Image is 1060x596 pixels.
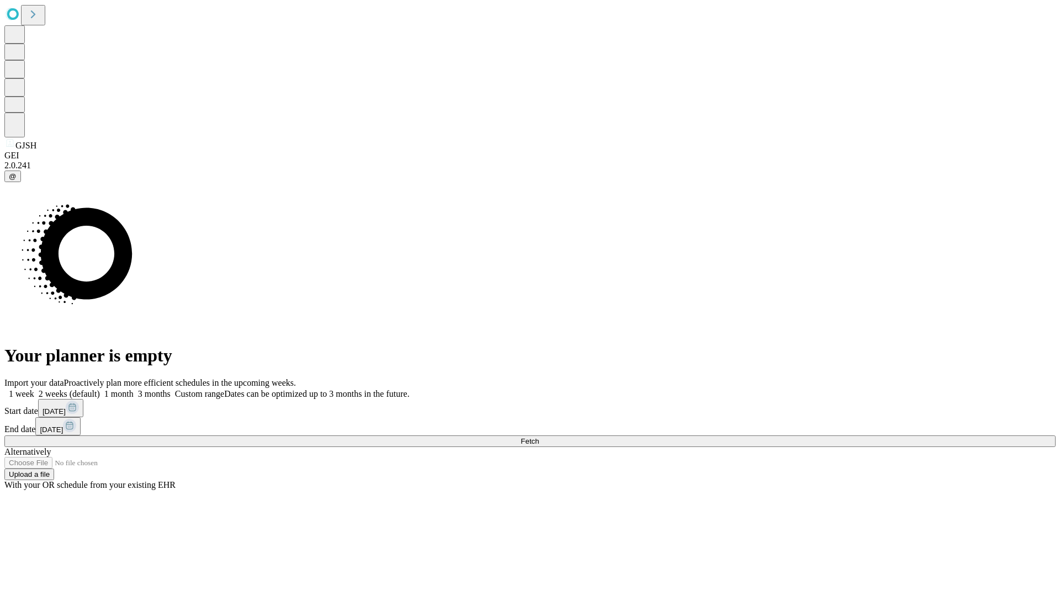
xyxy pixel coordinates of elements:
span: Fetch [521,437,539,445]
div: Start date [4,399,1056,417]
span: Custom range [175,389,224,398]
button: [DATE] [35,417,81,435]
span: Proactively plan more efficient schedules in the upcoming weeks. [64,378,296,387]
span: Dates can be optimized up to 3 months in the future. [224,389,409,398]
div: End date [4,417,1056,435]
button: [DATE] [38,399,83,417]
span: [DATE] [43,407,66,416]
button: Upload a file [4,469,54,480]
button: Fetch [4,435,1056,447]
span: Import your data [4,378,64,387]
h1: Your planner is empty [4,345,1056,366]
div: GEI [4,151,1056,161]
span: 1 week [9,389,34,398]
button: @ [4,171,21,182]
span: 1 month [104,389,134,398]
span: 3 months [138,389,171,398]
span: With your OR schedule from your existing EHR [4,480,176,489]
span: @ [9,172,17,180]
span: Alternatively [4,447,51,456]
span: 2 weeks (default) [39,389,100,398]
div: 2.0.241 [4,161,1056,171]
span: GJSH [15,141,36,150]
span: [DATE] [40,425,63,434]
